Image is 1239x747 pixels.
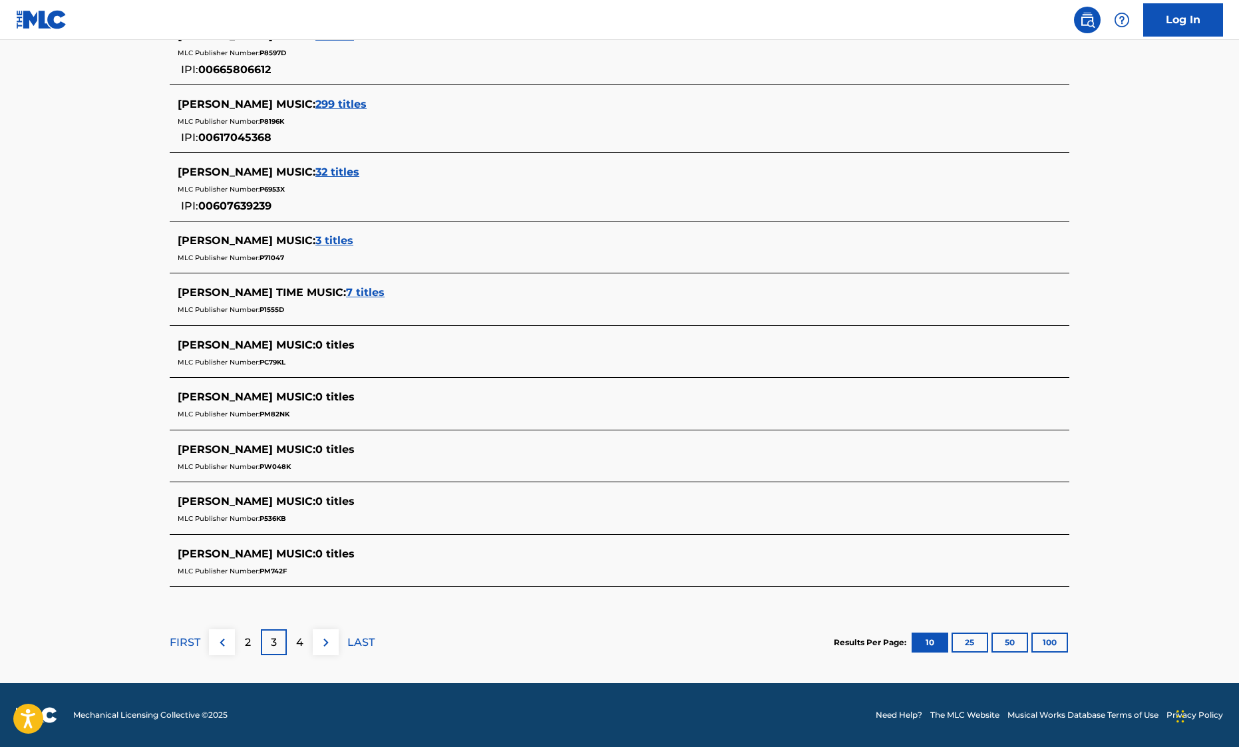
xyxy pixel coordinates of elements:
span: 0 titles [315,339,355,351]
span: 00617045368 [198,131,271,144]
img: logo [16,707,57,723]
iframe: Chat Widget [1172,683,1239,747]
span: P8196K [260,117,284,126]
div: Help [1109,7,1135,33]
a: Privacy Policy [1166,709,1223,721]
span: P71047 [260,253,284,262]
a: Musical Works Database Terms of Use [1007,709,1158,721]
a: Log In [1143,3,1223,37]
span: [PERSON_NAME] MUSIC : [178,98,315,110]
span: P8597D [260,49,286,57]
button: 50 [991,633,1028,653]
p: 4 [296,635,303,651]
span: [PERSON_NAME] MUSIC : [178,166,315,178]
span: 7 titles [346,286,385,299]
img: help [1114,12,1130,28]
span: [PERSON_NAME] MUSIC : [178,443,315,456]
span: IPI: [181,200,198,212]
span: MLC Publisher Number: [178,253,260,262]
span: MLC Publisher Number: [178,514,260,523]
span: [PERSON_NAME] TIME MUSIC : [178,286,346,299]
span: PC79KL [260,358,285,367]
span: 0 titles [315,547,355,560]
div: Drag [1176,696,1184,736]
span: P1555D [260,305,284,314]
p: Results Per Page: [834,637,910,649]
span: 3 titles [315,234,353,247]
button: 100 [1031,633,1068,653]
button: 25 [952,633,988,653]
a: The MLC Website [930,709,999,721]
span: 32 titles [315,166,359,178]
span: MLC Publisher Number: [178,462,260,471]
button: 10 [912,633,948,653]
span: Mechanical Licensing Collective © 2025 [73,709,228,721]
span: P6953X [260,185,285,194]
span: MLC Publisher Number: [178,358,260,367]
span: MLC Publisher Number: [178,567,260,575]
p: FIRST [170,635,200,651]
span: 00665806612 [198,63,271,76]
img: MLC Logo [16,10,67,29]
span: 0 titles [315,495,355,508]
span: P536KB [260,514,286,523]
span: [PERSON_NAME] MUSIC : [178,390,315,403]
span: MLC Publisher Number: [178,185,260,194]
span: IPI: [181,131,198,144]
span: PM742F [260,567,287,575]
span: 0 titles [315,390,355,403]
span: MLC Publisher Number: [178,305,260,314]
a: Public Search [1074,7,1101,33]
span: [PERSON_NAME] MUSIC : [178,234,315,247]
p: 2 [245,635,251,651]
img: search [1079,12,1095,28]
span: 0 titles [315,443,355,456]
span: [PERSON_NAME] MUSIC : [178,495,315,508]
span: [PERSON_NAME] MUSIC : [178,547,315,560]
span: MLC Publisher Number: [178,410,260,418]
span: 00607639239 [198,200,271,212]
a: Need Help? [876,709,922,721]
img: left [214,635,230,651]
span: [PERSON_NAME] MUSIC : [178,339,315,351]
img: right [318,635,334,651]
p: LAST [347,635,375,651]
span: PW048K [260,462,291,471]
span: PM82NK [260,410,289,418]
span: MLC Publisher Number: [178,49,260,57]
p: 3 [271,635,277,651]
span: 299 titles [315,98,367,110]
span: IPI: [181,63,198,76]
span: MLC Publisher Number: [178,117,260,126]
